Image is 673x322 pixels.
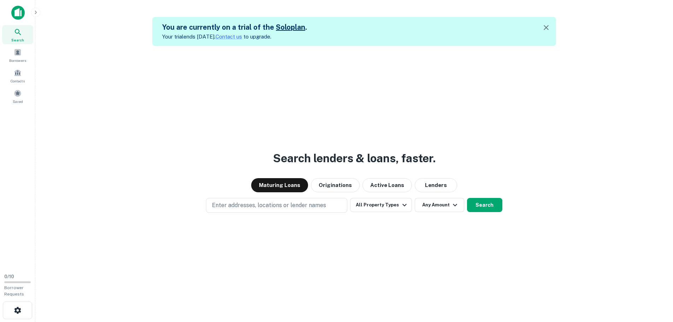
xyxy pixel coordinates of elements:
a: Soloplan [276,23,305,31]
button: All Property Types [350,198,412,212]
span: Saved [13,99,23,104]
button: Search [467,198,502,212]
span: Search [11,37,24,43]
a: Saved [2,87,33,106]
span: 0 / 10 [4,274,14,279]
span: Borrowers [9,58,26,63]
button: Lenders [415,178,457,192]
button: Enter addresses, locations or lender names [206,198,347,213]
a: Contact us [216,34,242,40]
span: Borrower Requests [4,285,24,297]
h5: You are currently on a trial of the . [162,22,307,33]
button: Any Amount [415,198,464,212]
a: Search [2,25,33,44]
p: Your trial ends [DATE]. to upgrade. [162,33,307,41]
button: Maturing Loans [251,178,308,192]
button: Active Loans [362,178,412,192]
a: Borrowers [2,46,33,65]
button: Originations [311,178,360,192]
span: Contacts [11,78,25,84]
img: capitalize-icon.png [11,6,25,20]
a: Contacts [2,66,33,85]
iframe: Chat Widget [638,265,673,299]
p: Enter addresses, locations or lender names [212,201,326,210]
h3: Search lenders & loans, faster. [273,150,436,167]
